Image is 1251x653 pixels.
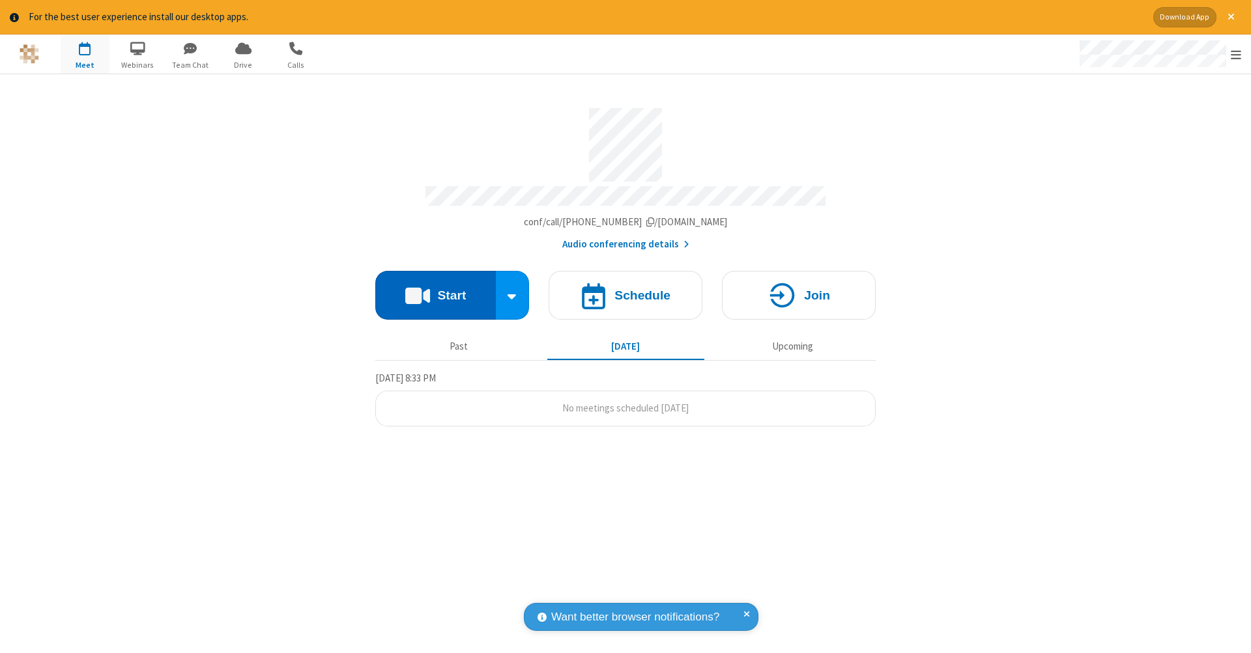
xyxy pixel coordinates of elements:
img: QA Selenium DO NOT DELETE OR CHANGE [20,44,39,64]
button: Download App [1153,7,1216,27]
h4: Schedule [614,289,670,301]
button: Past [381,335,538,359]
button: [DATE] [547,335,704,359]
div: For the best user experience install our desktop apps. [29,10,1143,25]
button: Audio conferencing details [562,237,689,252]
h4: Start [437,289,466,301]
h4: Join [804,289,830,301]
button: Upcoming [714,335,871,359]
span: Meet [61,59,109,71]
span: [DATE] 8:33 PM [375,372,436,384]
button: Logo [5,35,53,74]
span: Copy my meeting room link [524,215,728,228]
section: Account details [375,98,876,251]
button: Schedule [549,271,702,320]
section: Today's Meetings [375,370,876,426]
button: Copy my meeting room linkCopy my meeting room link [524,215,728,230]
span: No meetings scheduled [DATE] [562,402,689,414]
span: Webinars [113,59,162,71]
span: Calls [272,59,321,71]
button: Join [722,271,876,320]
span: Team Chat [166,59,215,71]
span: Drive [219,59,268,71]
span: Want better browser notifications? [551,609,719,626]
div: Open menu [1067,35,1251,74]
button: Start [375,271,496,320]
button: Close alert [1221,7,1241,27]
div: Start conference options [496,271,530,320]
